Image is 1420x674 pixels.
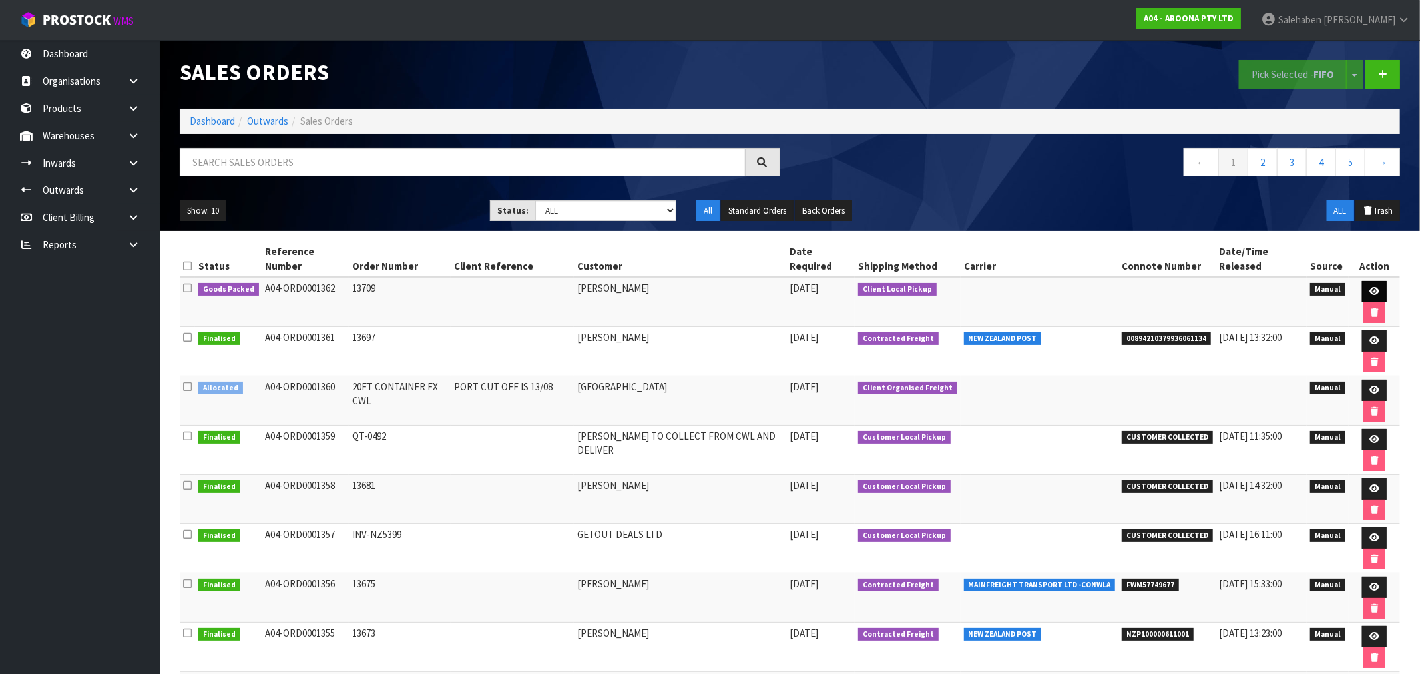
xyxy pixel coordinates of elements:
td: [GEOGRAPHIC_DATA] [574,376,786,426]
span: Customer Local Pickup [858,431,951,444]
td: [PERSON_NAME] [574,573,786,623]
th: Carrier [961,241,1119,277]
span: Manual [1310,431,1345,444]
span: CUSTOMER COLLECTED [1122,529,1213,543]
h1: Sales Orders [180,60,780,85]
span: Contracted Freight [858,628,939,641]
td: A04-ORD0001355 [262,623,349,672]
th: Reference Number [262,241,349,277]
span: Customer Local Pickup [858,480,951,494]
span: [DATE] 16:11:00 [1220,528,1282,541]
td: A04-ORD0001357 [262,524,349,573]
span: Sales Orders [300,115,353,127]
span: [DATE] 13:32:00 [1220,331,1282,344]
td: A04-ORD0001360 [262,376,349,426]
span: Contracted Freight [858,332,939,346]
input: Search sales orders [180,148,746,176]
td: QT-0492 [349,426,451,475]
span: CUSTOMER COLLECTED [1122,431,1213,444]
span: Manual [1310,283,1345,296]
span: Finalised [198,628,240,641]
span: Manual [1310,628,1345,641]
th: Customer [574,241,786,277]
span: [DATE] [790,577,818,590]
small: WMS [113,15,134,27]
span: MAINFREIGHT TRANSPORT LTD -CONWLA [964,579,1116,592]
span: [DATE] [790,627,818,639]
button: ALL [1327,200,1354,222]
span: FWM57749677 [1122,579,1179,592]
span: [DATE] [790,331,818,344]
span: [DATE] 14:32:00 [1220,479,1282,492]
th: Status [195,241,262,277]
span: Allocated [198,382,243,395]
span: 00894210379936061134 [1122,332,1211,346]
th: Shipping Method [855,241,961,277]
span: Finalised [198,529,240,543]
strong: Status: [497,205,529,216]
span: Finalised [198,579,240,592]
td: 13675 [349,573,451,623]
td: 13673 [349,623,451,672]
a: ← [1184,148,1219,176]
span: Salehaben [1278,13,1321,26]
span: ProStock [43,11,111,29]
span: CUSTOMER COLLECTED [1122,480,1213,494]
th: Action [1349,241,1400,277]
a: Outwards [247,115,288,127]
a: → [1365,148,1400,176]
td: A04-ORD0001362 [262,277,349,327]
span: [DATE] [790,430,818,442]
span: [DATE] [790,528,818,541]
span: Manual [1310,529,1345,543]
td: 13709 [349,277,451,327]
td: A04-ORD0001359 [262,426,349,475]
th: Connote Number [1118,241,1216,277]
span: [DATE] 15:33:00 [1220,577,1282,590]
th: Date/Time Released [1216,241,1307,277]
nav: Page navigation [800,148,1401,180]
button: Show: 10 [180,200,226,222]
span: Finalised [198,332,240,346]
span: Goods Packed [198,283,259,296]
img: cube-alt.png [20,11,37,28]
a: A04 - AROONA PTY LTD [1136,8,1241,29]
strong: FIFO [1313,68,1334,81]
span: [DATE] [790,282,818,294]
td: INV-NZ5399 [349,524,451,573]
button: Pick Selected -FIFO [1239,60,1347,89]
th: Client Reference [451,241,575,277]
span: NZP100000611001 [1122,628,1194,641]
td: A04-ORD0001361 [262,327,349,376]
span: Client Organised Freight [858,382,957,395]
td: PORT CUT OFF IS 13/08 [451,376,575,426]
a: 4 [1306,148,1336,176]
span: Customer Local Pickup [858,529,951,543]
td: 20FT CONTAINER EX CWL [349,376,451,426]
span: [DATE] 11:35:00 [1220,430,1282,442]
th: Source [1307,241,1349,277]
span: NEW ZEALAND POST [964,628,1042,641]
td: A04-ORD0001358 [262,475,349,524]
button: Back Orders [795,200,852,222]
a: 3 [1277,148,1307,176]
span: Manual [1310,579,1345,592]
span: Client Local Pickup [858,283,937,296]
a: Dashboard [190,115,235,127]
span: Finalised [198,431,240,444]
td: [PERSON_NAME] [574,277,786,327]
a: 5 [1335,148,1365,176]
td: [PERSON_NAME] TO COLLECT FROM CWL AND DELIVER [574,426,786,475]
td: GETOUT DEALS LTD [574,524,786,573]
span: NEW ZEALAND POST [964,332,1042,346]
td: 13681 [349,475,451,524]
td: [PERSON_NAME] [574,475,786,524]
button: Trash [1355,200,1400,222]
span: [DATE] [790,479,818,492]
th: Date Required [786,241,855,277]
a: 1 [1218,148,1248,176]
span: Manual [1310,480,1345,494]
strong: A04 - AROONA PTY LTD [1144,13,1234,24]
button: All [696,200,720,222]
span: Finalised [198,480,240,494]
